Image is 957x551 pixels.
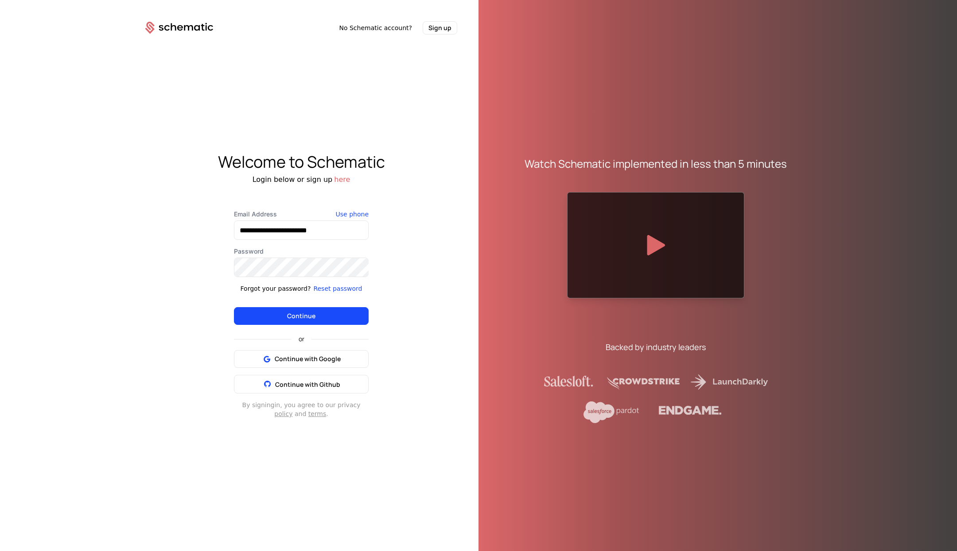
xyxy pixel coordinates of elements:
[275,380,340,389] span: Continue with Github
[124,153,478,171] div: Welcome to Schematic
[234,210,369,219] label: Email Address
[241,284,311,293] div: Forgot your password?
[339,23,412,32] span: No Schematic account?
[275,354,341,363] span: Continue with Google
[234,401,369,418] div: By signing in , you agree to our privacy and .
[234,375,369,393] button: Continue with Github
[124,174,478,185] div: Login below or sign up
[274,410,292,417] a: policy
[308,410,327,417] a: terms
[525,157,787,171] div: Watch Schematic implemented in less than 5 minutes
[234,307,369,325] button: Continue
[334,174,350,185] button: here
[606,341,706,353] div: Backed by industry leaders
[313,284,362,293] button: Reset password
[234,247,369,256] label: Password
[292,336,311,342] span: or
[234,350,369,368] button: Continue with Google
[336,210,369,219] button: Use phone
[423,21,457,35] button: Sign up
